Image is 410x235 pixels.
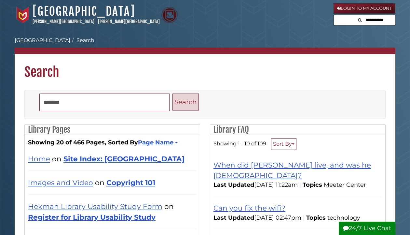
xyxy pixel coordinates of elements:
[138,139,177,146] a: Page Name
[306,214,326,221] span: Topics
[95,19,97,24] span: |
[213,161,371,180] a: When did [PERSON_NAME] live, and was he [DEMOGRAPHIC_DATA]?
[95,178,104,187] span: on
[28,202,162,211] a: Hekman Library Usability Study Form
[358,18,362,22] i: Search
[33,19,94,24] a: [PERSON_NAME][GEOGRAPHIC_DATA]
[324,181,368,188] ul: Topics
[106,178,155,187] a: Copyright 101
[327,213,362,222] li: technology
[98,19,160,24] a: [PERSON_NAME][GEOGRAPHIC_DATA]
[63,154,184,163] a: Site Index: [GEOGRAPHIC_DATA]
[327,214,362,221] ul: Topics
[28,138,197,147] strong: Showing 20 of 466 Pages, Sorted By
[213,140,266,147] span: Showing 1 - 10 of 109
[15,37,395,54] nav: breadcrumb
[213,181,298,188] span: [DATE] 11:22am
[33,4,135,19] a: [GEOGRAPHIC_DATA]
[28,154,50,163] a: Home
[334,3,395,14] a: Login to My Account
[324,181,368,189] li: Meeter Center
[301,214,306,221] span: |
[356,15,364,24] button: Search
[213,214,301,221] span: [DATE] 02:47pm
[271,138,296,150] button: Sort By
[298,181,303,188] span: |
[52,154,61,163] span: on
[15,54,395,80] h1: Search
[15,37,70,43] a: [GEOGRAPHIC_DATA]
[28,213,156,221] a: Register for Library Usability Study
[213,181,254,188] span: Last Updated
[161,7,178,23] img: Calvin Theological Seminary
[15,7,31,23] img: Calvin University
[213,204,285,212] a: Can you fix the wifi?
[210,125,385,135] h2: Library FAQ
[339,222,395,235] button: 24/7 Live Chat
[303,181,322,188] span: Topics
[28,178,93,187] a: Images and Video
[70,37,94,44] li: Search
[164,202,174,211] span: on
[25,125,200,135] h2: Library Pages
[172,94,199,111] button: Search
[213,214,254,221] span: Last Updated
